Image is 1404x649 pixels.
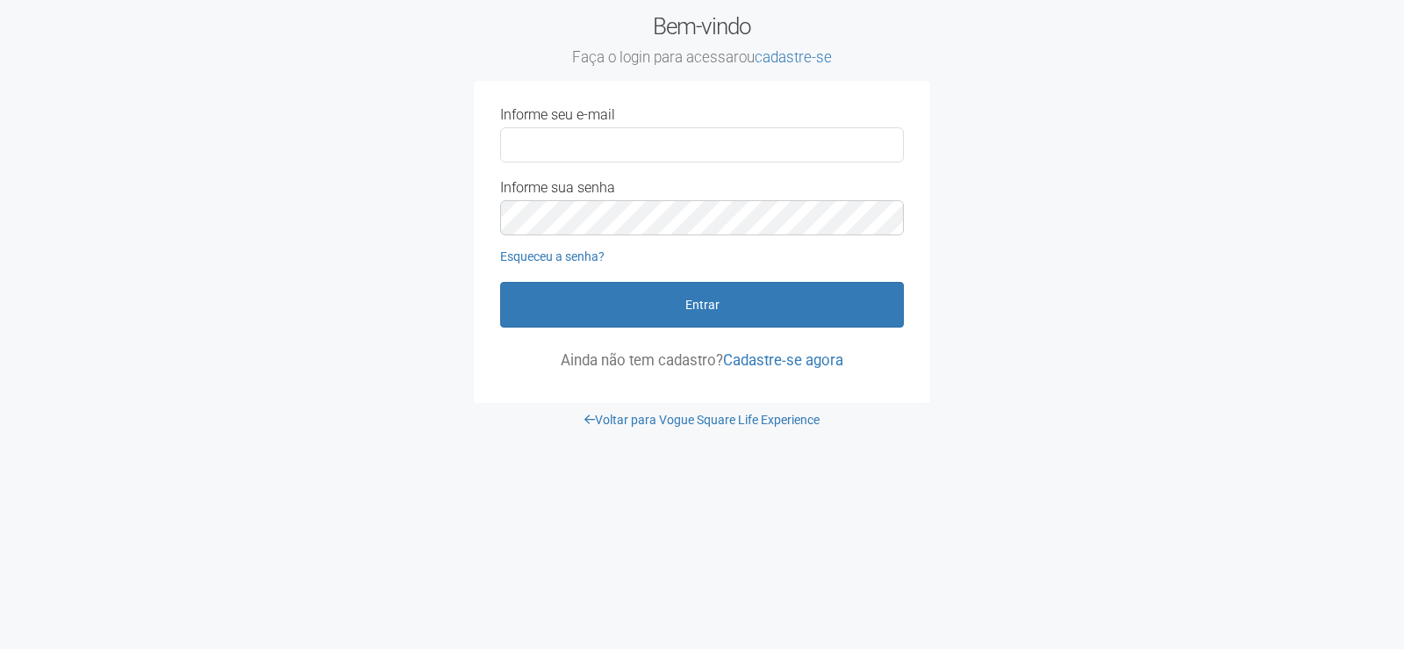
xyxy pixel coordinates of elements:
a: cadastre-se [755,48,832,66]
a: Voltar para Vogue Square Life Experience [584,413,820,427]
label: Informe seu e-mail [500,107,615,123]
a: Esqueceu a senha? [500,249,605,263]
button: Entrar [500,282,904,328]
label: Informe sua senha [500,180,615,196]
span: ou [739,48,832,66]
p: Ainda não tem cadastro? [500,352,904,368]
h2: Bem-vindo [474,13,930,68]
small: Faça o login para acessar [474,48,930,68]
a: Cadastre-se agora [723,351,843,369]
